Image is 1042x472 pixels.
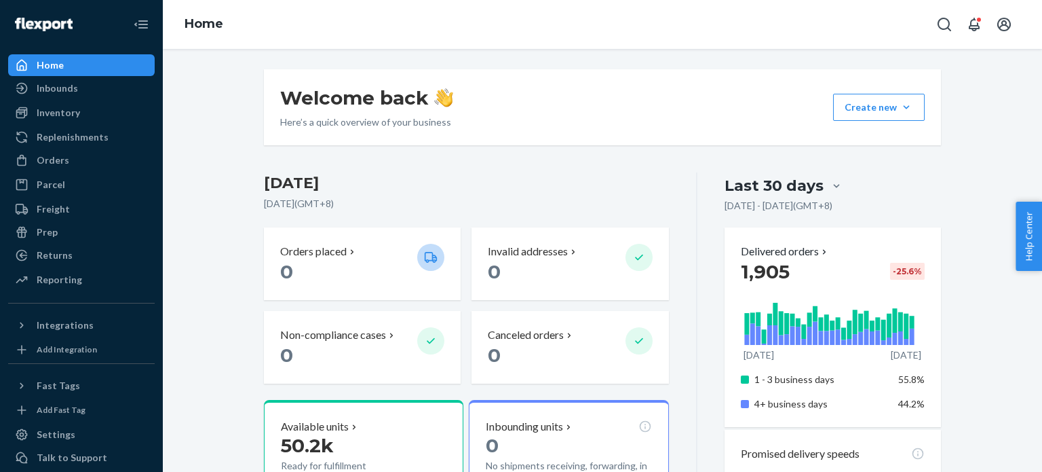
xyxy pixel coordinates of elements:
a: Home [185,16,223,31]
a: Replenishments [8,126,155,148]
p: [DATE] ( GMT+8 ) [264,197,669,211]
span: 0 [488,260,501,283]
button: Fast Tags [8,375,155,397]
button: Close Navigation [128,11,155,38]
p: Here’s a quick overview of your business [280,115,453,129]
h3: [DATE] [264,173,669,194]
span: 1,905 [741,260,790,283]
p: 4+ business days [754,397,888,411]
a: Add Integration [8,342,155,358]
div: -25.6 % [890,263,925,280]
a: Inventory [8,102,155,124]
button: Non-compliance cases 0 [264,311,461,384]
button: Delivered orders [741,244,830,259]
div: Last 30 days [725,175,824,196]
a: Orders [8,149,155,171]
span: 44.2% [898,398,925,410]
div: Integrations [37,319,94,332]
p: [DATE] [744,348,774,362]
p: Orders placed [280,244,347,259]
button: Invalid addresses 0 [471,228,668,300]
div: Settings [37,428,75,441]
a: Add Fast Tag [8,402,155,418]
div: Home [37,58,64,72]
button: Open account menu [990,11,1018,38]
span: 0 [280,260,293,283]
p: [DATE] [891,348,921,362]
button: Canceled orders 0 [471,311,668,384]
div: Reporting [37,273,82,287]
p: Canceled orders [488,327,564,343]
div: Add Fast Tag [37,404,85,416]
img: hand-wave emoji [434,88,453,107]
div: Prep [37,225,58,239]
button: Orders placed 0 [264,228,461,300]
div: Returns [37,249,73,262]
div: Inventory [37,106,80,120]
a: Parcel [8,174,155,196]
button: Open Search Box [931,11,958,38]
button: Integrations [8,314,155,336]
div: Add Integration [37,344,97,355]
p: [DATE] - [DATE] ( GMT+8 ) [725,199,832,213]
p: Promised delivery speeds [741,446,860,462]
span: 0 [280,344,293,367]
span: 55.8% [898,374,925,385]
a: Talk to Support [8,447,155,469]
span: 0 [488,344,501,367]
div: Parcel [37,178,65,192]
p: Non-compliance cases [280,327,386,343]
div: Replenishments [37,130,109,144]
div: Orders [37,153,69,167]
a: Freight [8,198,155,220]
button: Help Center [1016,202,1042,271]
h1: Welcome back [280,86,453,110]
p: 1 - 3 business days [754,373,888,386]
a: Home [8,54,155,76]
span: 50.2k [281,434,334,457]
button: Create new [833,94,925,121]
p: Invalid addresses [488,244,568,259]
img: Flexport logo [15,18,73,31]
p: Inbounding units [486,419,563,435]
a: Reporting [8,269,155,291]
span: 0 [486,434,499,457]
ol: breadcrumbs [174,5,234,44]
a: Settings [8,424,155,446]
div: Freight [37,202,70,216]
p: Available units [281,419,349,435]
div: Talk to Support [37,451,107,465]
a: Returns [8,244,155,266]
div: Fast Tags [37,379,80,393]
div: Inbounds [37,81,78,95]
button: Open notifications [961,11,988,38]
a: Prep [8,221,155,243]
a: Inbounds [8,77,155,99]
